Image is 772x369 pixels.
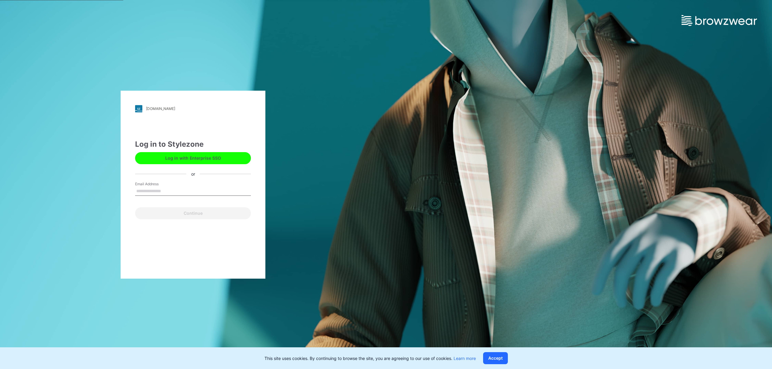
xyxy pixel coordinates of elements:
div: or [186,171,200,177]
button: Log in with Enterprise SSO [135,152,251,164]
p: This site uses cookies. By continuing to browse the site, you are agreeing to our use of cookies. [264,355,476,361]
button: Accept [483,352,508,364]
label: Email Address [135,181,177,187]
a: [DOMAIN_NAME] [135,105,251,112]
div: Log in to Stylezone [135,139,251,150]
img: browzwear-logo.e42bd6dac1945053ebaf764b6aa21510.svg [682,15,757,26]
div: [DOMAIN_NAME] [146,106,175,111]
img: stylezone-logo.562084cfcfab977791bfbf7441f1a819.svg [135,105,142,112]
a: Learn more [454,356,476,361]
